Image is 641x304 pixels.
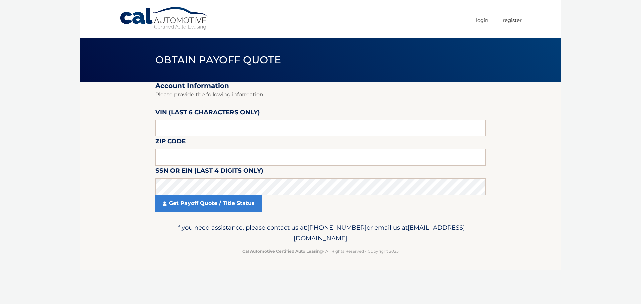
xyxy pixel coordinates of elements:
a: Cal Automotive [119,7,209,30]
h2: Account Information [155,82,486,90]
label: Zip Code [155,136,186,149]
a: Register [503,15,522,26]
label: VIN (last 6 characters only) [155,107,260,120]
a: Get Payoff Quote / Title Status [155,195,262,212]
span: Obtain Payoff Quote [155,54,281,66]
p: If you need assistance, please contact us at: or email us at [160,222,481,244]
p: Please provide the following information. [155,90,486,99]
strong: Cal Automotive Certified Auto Leasing [242,249,323,254]
a: Login [476,15,488,26]
span: [PHONE_NUMBER] [307,224,367,231]
p: - All Rights Reserved - Copyright 2025 [160,248,481,255]
label: SSN or EIN (last 4 digits only) [155,166,263,178]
